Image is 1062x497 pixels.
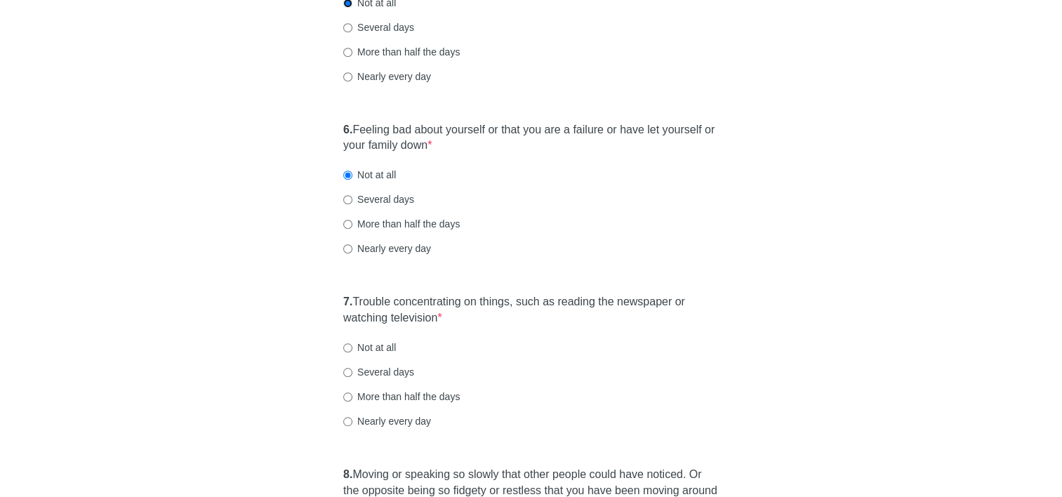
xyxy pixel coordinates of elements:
label: Trouble concentrating on things, such as reading the newspaper or watching television [343,294,719,326]
input: Several days [343,368,352,377]
strong: 8. [343,468,352,480]
input: Several days [343,195,352,204]
strong: 7. [343,296,352,307]
input: More than half the days [343,392,352,402]
label: Nearly every day [343,414,431,428]
input: Not at all [343,343,352,352]
label: More than half the days [343,390,460,404]
input: Not at all [343,171,352,180]
label: Several days [343,20,414,34]
label: More than half the days [343,45,460,59]
label: More than half the days [343,217,460,231]
label: Nearly every day [343,69,431,84]
label: Not at all [343,340,396,354]
input: More than half the days [343,220,352,229]
label: Not at all [343,168,396,182]
input: Nearly every day [343,417,352,426]
input: Nearly every day [343,72,352,81]
label: Several days [343,365,414,379]
input: Nearly every day [343,244,352,253]
label: Nearly every day [343,241,431,256]
input: Several days [343,23,352,32]
label: Several days [343,192,414,206]
input: More than half the days [343,48,352,57]
label: Feeling bad about yourself or that you are a failure or have let yourself or your family down [343,122,719,154]
strong: 6. [343,124,352,135]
